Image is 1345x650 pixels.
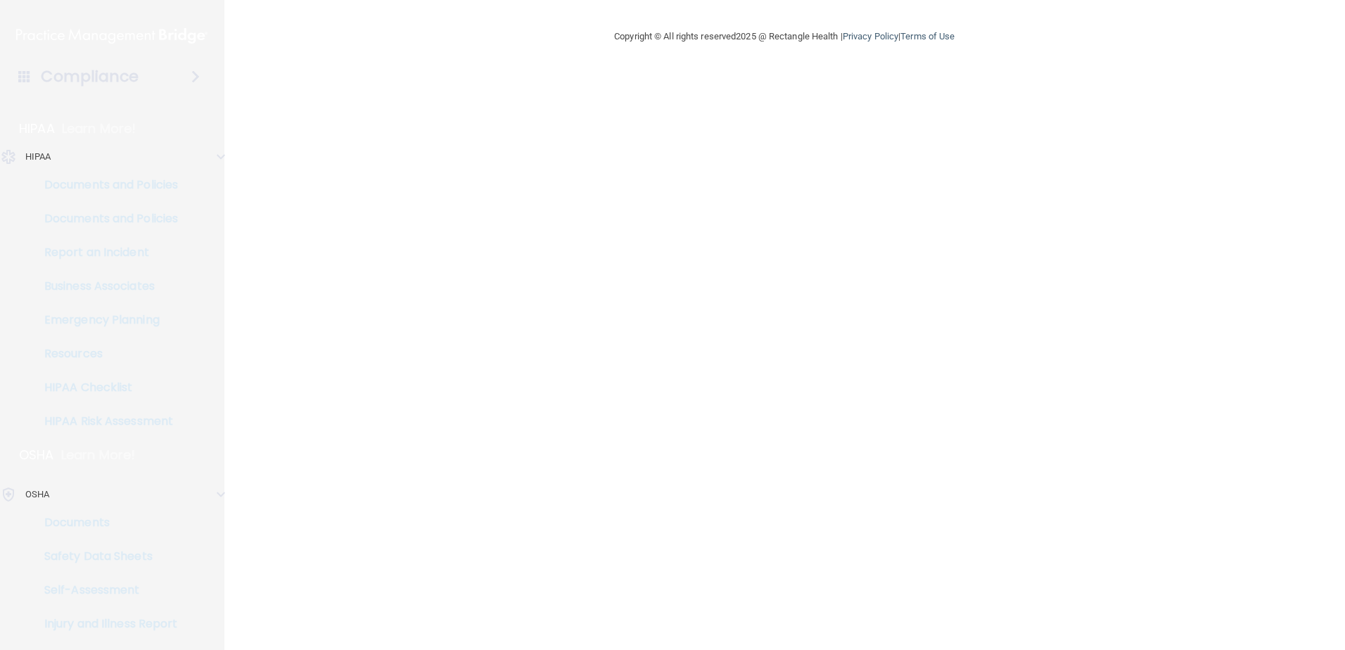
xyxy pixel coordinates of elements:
p: Documents and Policies [9,178,201,192]
p: Injury and Illness Report [9,617,201,631]
div: Copyright © All rights reserved 2025 @ Rectangle Health | | [528,14,1041,59]
a: Privacy Policy [843,31,898,42]
p: Self-Assessment [9,583,201,597]
p: Learn More! [62,120,136,137]
p: HIPAA [19,120,55,137]
img: PMB logo [16,22,208,50]
a: Terms of Use [900,31,955,42]
p: Resources [9,347,201,361]
p: Documents and Policies [9,212,201,226]
p: Documents [9,516,201,530]
p: Emergency Planning [9,313,201,327]
p: Report an Incident [9,246,201,260]
p: OSHA [25,486,49,503]
p: Safety Data Sheets [9,549,201,563]
p: HIPAA [25,148,51,165]
p: OSHA [19,447,54,464]
p: HIPAA Risk Assessment [9,414,201,428]
p: Business Associates [9,279,201,293]
p: Learn More! [61,447,136,464]
p: HIPAA Checklist [9,381,201,395]
h4: Compliance [41,67,139,87]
